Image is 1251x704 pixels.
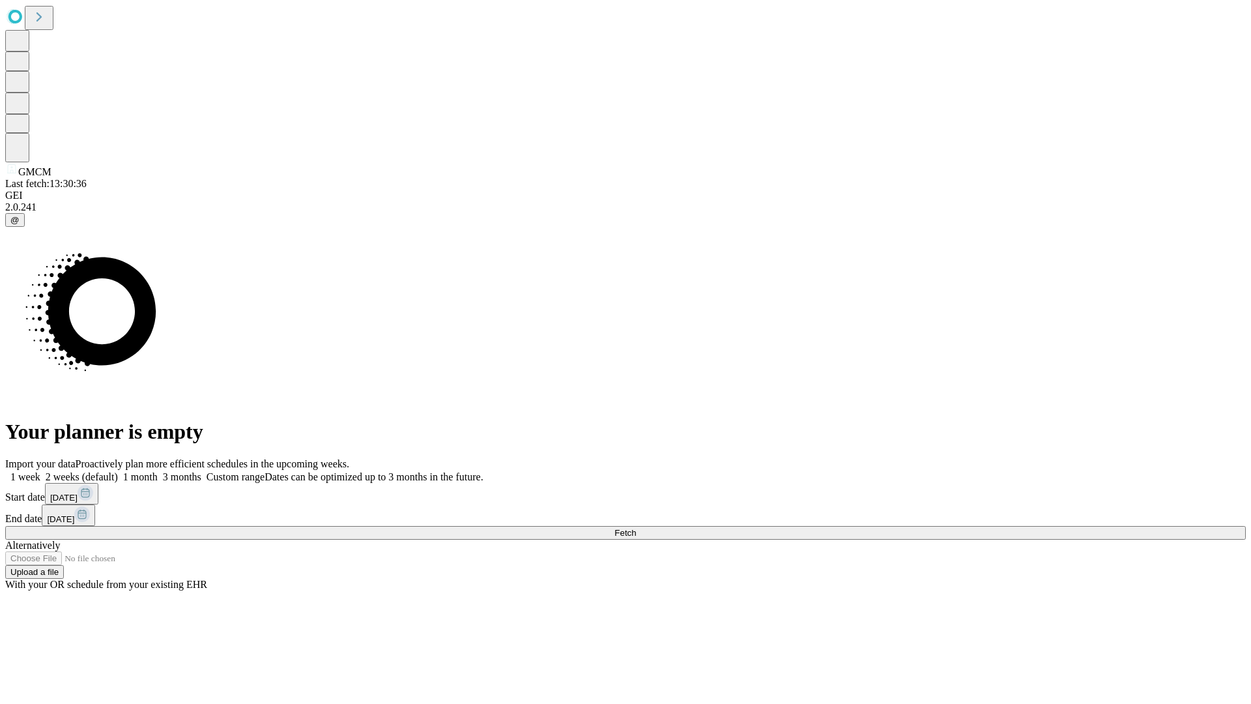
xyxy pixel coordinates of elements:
[5,483,1246,505] div: Start date
[5,458,76,469] span: Import your data
[5,213,25,227] button: @
[207,471,265,482] span: Custom range
[76,458,349,469] span: Proactively plan more efficient schedules in the upcoming weeks.
[5,579,207,590] span: With your OR schedule from your existing EHR
[123,471,158,482] span: 1 month
[10,215,20,225] span: @
[5,178,87,189] span: Last fetch: 13:30:36
[18,166,51,177] span: GMCM
[614,528,636,538] span: Fetch
[45,483,98,505] button: [DATE]
[47,514,74,524] span: [DATE]
[163,471,201,482] span: 3 months
[5,420,1246,444] h1: Your planner is empty
[10,471,40,482] span: 1 week
[5,201,1246,213] div: 2.0.241
[50,493,78,503] span: [DATE]
[5,565,64,579] button: Upload a file
[5,190,1246,201] div: GEI
[5,526,1246,540] button: Fetch
[5,505,1246,526] div: End date
[46,471,118,482] span: 2 weeks (default)
[42,505,95,526] button: [DATE]
[5,540,60,551] span: Alternatively
[265,471,483,482] span: Dates can be optimized up to 3 months in the future.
